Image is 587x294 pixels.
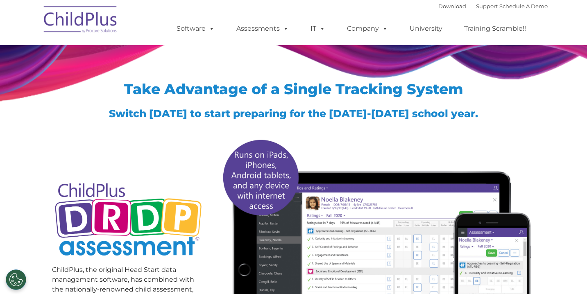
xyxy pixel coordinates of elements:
a: University [401,20,451,37]
span: Take Advantage of a Single Tracking System [124,80,463,98]
a: Software [168,20,223,37]
a: Company [339,20,396,37]
a: Schedule A Demo [499,3,548,9]
a: IT [302,20,333,37]
a: Assessments [228,20,297,37]
a: Training Scramble!! [456,20,534,37]
button: Cookies Settings [6,269,26,290]
font: | [438,3,548,9]
img: ChildPlus by Procare Solutions [40,0,122,41]
span: Switch [DATE] to start preparing for the [DATE]-[DATE] school year. [109,107,478,120]
a: Support [476,3,498,9]
img: Copyright - DRDP Logo [52,174,205,267]
a: Download [438,3,466,9]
